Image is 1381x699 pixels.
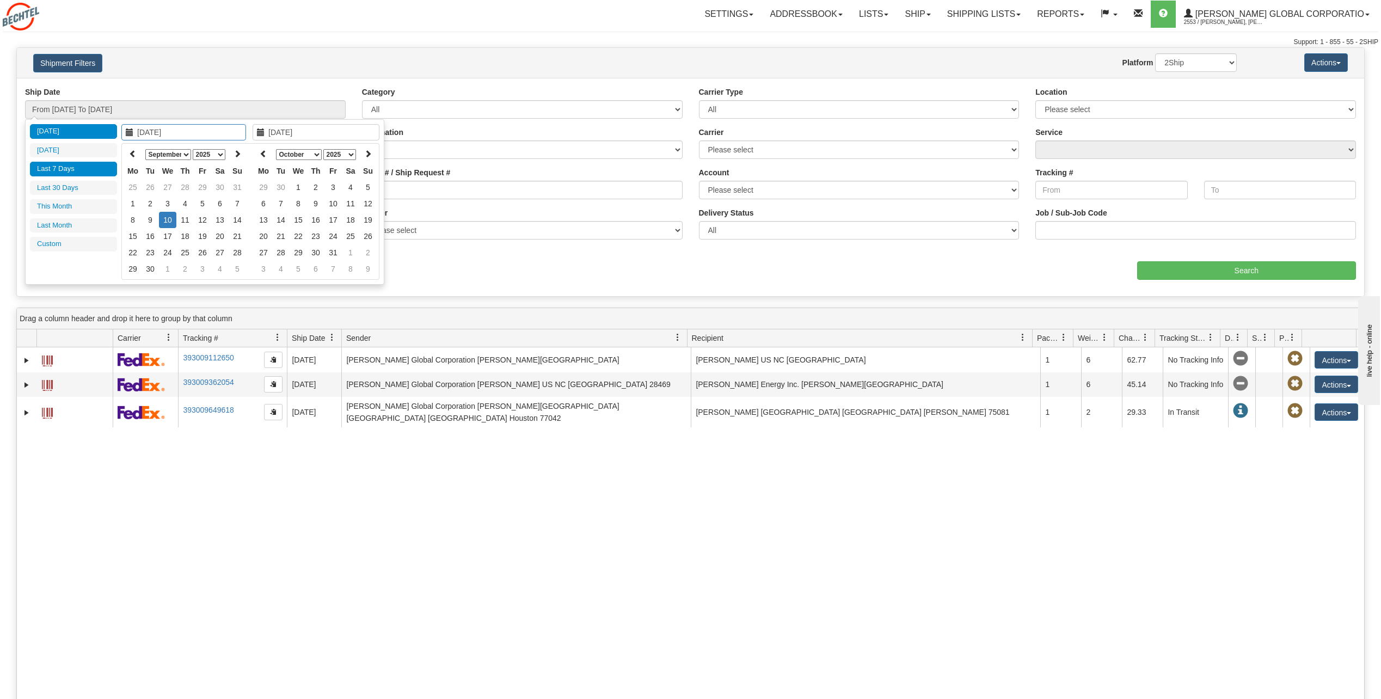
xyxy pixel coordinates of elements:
[194,261,211,277] td: 3
[762,1,851,28] a: Addressbook
[124,261,142,277] td: 29
[268,328,287,347] a: Tracking # filter column settings
[1054,328,1073,347] a: Packages filter column settings
[33,54,102,72] button: Shipment Filters
[1122,397,1163,427] td: 29.33
[1315,376,1358,393] button: Actions
[194,195,211,212] td: 5
[30,162,117,176] li: Last 7 Days
[124,244,142,261] td: 22
[229,212,246,228] td: 14
[1279,333,1288,344] span: Pickup Status
[211,228,229,244] td: 20
[255,212,272,228] td: 13
[1040,347,1081,372] td: 1
[255,244,272,261] td: 27
[1035,181,1187,199] input: From
[324,244,342,261] td: 31
[211,163,229,179] th: Sa
[159,212,176,228] td: 10
[1035,167,1073,178] label: Tracking #
[272,228,290,244] td: 21
[290,261,307,277] td: 5
[142,163,159,179] th: Tu
[264,352,283,368] button: Copy to clipboard
[287,397,341,427] td: [DATE]
[272,195,290,212] td: 7
[696,1,762,28] a: Settings
[307,179,324,195] td: 2
[272,163,290,179] th: Tu
[21,407,32,418] a: Expand
[194,212,211,228] td: 12
[176,228,194,244] td: 18
[939,1,1029,28] a: Shipping lists
[1356,294,1380,405] iframe: chat widget
[272,261,290,277] td: 4
[183,353,234,362] a: 393009112650
[290,163,307,179] th: We
[159,228,176,244] td: 17
[341,397,691,427] td: [PERSON_NAME] Global Corporation [PERSON_NAME][GEOGRAPHIC_DATA] [GEOGRAPHIC_DATA] [GEOGRAPHIC_DAT...
[1315,351,1358,369] button: Actions
[272,244,290,261] td: 28
[290,228,307,244] td: 22
[359,163,377,179] th: Su
[183,406,234,414] a: 393009649618
[194,228,211,244] td: 19
[194,179,211,195] td: 29
[324,179,342,195] td: 3
[194,244,211,261] td: 26
[341,372,691,397] td: [PERSON_NAME] Global Corporation [PERSON_NAME] US NC [GEOGRAPHIC_DATA] 28469
[183,333,218,344] span: Tracking #
[324,212,342,228] td: 17
[699,207,754,218] label: Delivery Status
[142,228,159,244] td: 16
[324,228,342,244] td: 24
[342,195,359,212] td: 11
[142,261,159,277] td: 30
[1304,53,1348,72] button: Actions
[324,163,342,179] th: Fr
[341,347,691,372] td: [PERSON_NAME] Global Corporation [PERSON_NAME][GEOGRAPHIC_DATA]
[30,199,117,214] li: This Month
[42,403,53,420] a: Label
[1184,17,1266,28] span: 2553 / [PERSON_NAME], [PERSON_NAME]
[1095,328,1114,347] a: Weight filter column settings
[359,179,377,195] td: 5
[1037,333,1060,344] span: Packages
[692,333,723,344] span: Recipient
[359,195,377,212] td: 12
[142,244,159,261] td: 23
[3,38,1378,47] div: Support: 1 - 855 - 55 - 2SHIP
[1122,347,1163,372] td: 62.77
[124,212,142,228] td: 8
[1176,1,1378,28] a: [PERSON_NAME] Global Corporatio 2553 / [PERSON_NAME], [PERSON_NAME]
[176,261,194,277] td: 2
[272,212,290,228] td: 14
[342,163,359,179] th: Sa
[142,179,159,195] td: 26
[1040,372,1081,397] td: 1
[8,9,101,17] div: live help - online
[159,328,178,347] a: Carrier filter column settings
[229,261,246,277] td: 5
[229,228,246,244] td: 21
[159,179,176,195] td: 27
[1287,376,1303,391] span: Pickup Not Assigned
[124,195,142,212] td: 1
[1163,347,1228,372] td: No Tracking Info
[307,261,324,277] td: 6
[124,228,142,244] td: 15
[1283,328,1302,347] a: Pickup Status filter column settings
[176,244,194,261] td: 25
[21,379,32,390] a: Expand
[307,228,324,244] td: 23
[159,261,176,277] td: 1
[118,353,165,366] img: 2 - FedEx Express®
[1137,261,1357,280] input: Search
[124,179,142,195] td: 25
[211,195,229,212] td: 6
[30,218,117,233] li: Last Month
[1040,397,1081,427] td: 1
